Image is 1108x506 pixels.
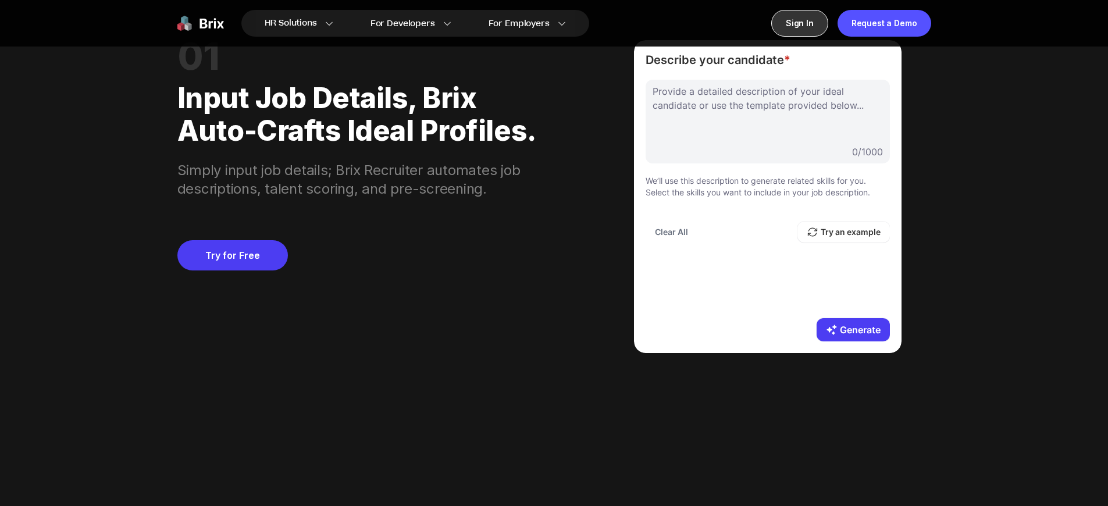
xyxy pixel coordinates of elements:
button: Clear All [646,222,697,243]
span: For Developers [370,17,435,30]
span: 0 / 1000 [852,145,883,159]
a: Request a Demo [838,10,931,37]
button: Generate [817,318,890,341]
button: Try an example [797,222,890,243]
div: Simply input job details; Brix Recruiter automates job descriptions, talent scoring, and pre-scre... [177,147,547,198]
p: We’ll use this description to generate related skills for you. Select the skills you want to incl... [646,175,890,198]
div: Provide a detailed description of your ideal candidate or use the template provided below... [646,80,890,117]
span: Describe your candidate [646,52,890,68]
span: For Employers [489,17,550,30]
div: 01 [177,40,547,73]
div: Input job details, Brix auto-crafts ideal profiles. [177,73,547,147]
span: HR Solutions [265,14,317,33]
a: Sign In [771,10,828,37]
a: Try for Free [177,240,288,270]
